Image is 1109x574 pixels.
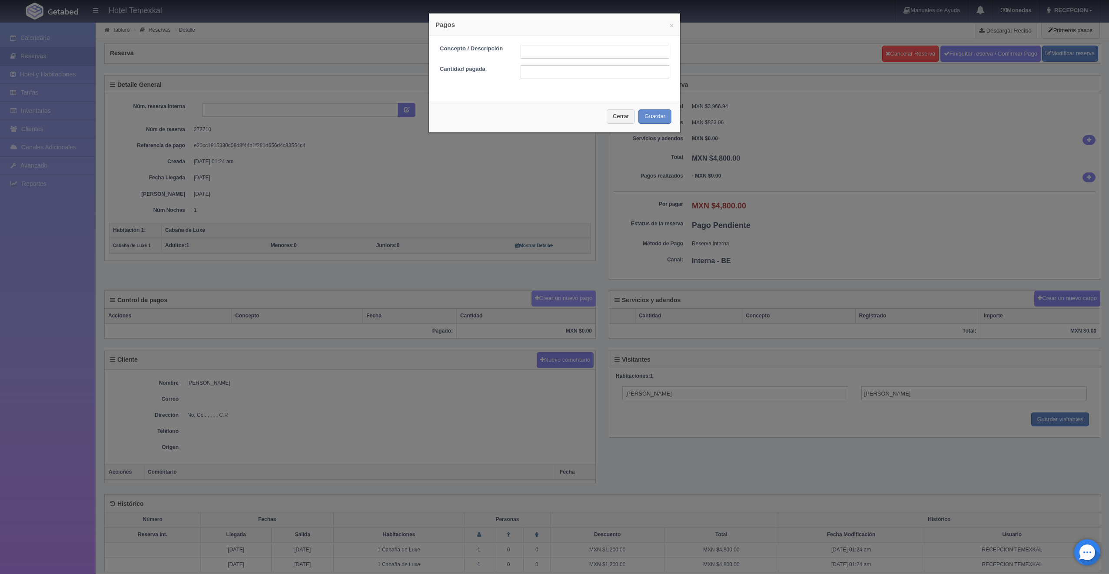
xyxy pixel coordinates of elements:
button: Cerrar [607,109,635,124]
button: Guardar [638,109,671,124]
button: × [670,22,674,29]
h4: Pagos [435,20,674,29]
label: Cantidad pagada [433,65,514,73]
label: Concepto / Descripción [433,45,514,53]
